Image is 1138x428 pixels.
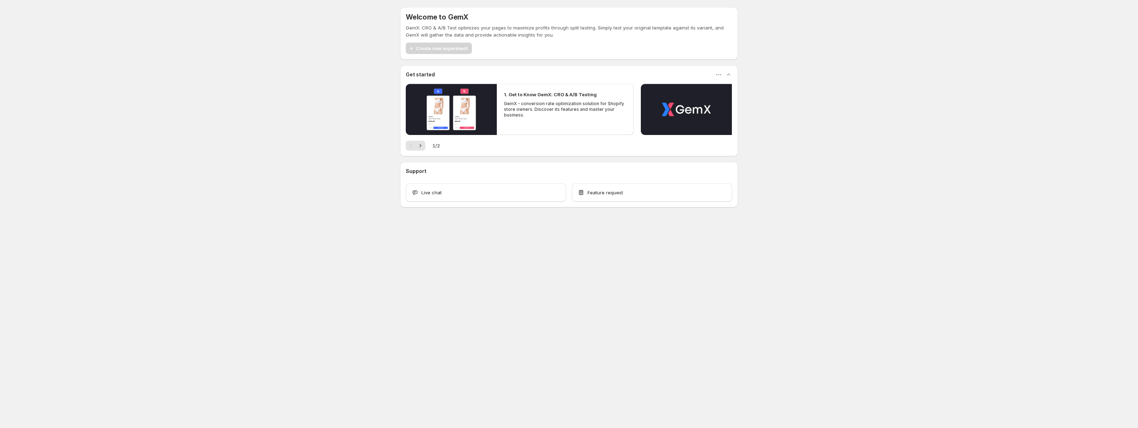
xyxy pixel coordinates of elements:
[641,84,732,135] button: Play video
[587,189,623,196] span: Feature request
[504,91,597,98] h2: 1. Get to Know GemX: CRO & A/B Testing
[406,141,425,151] nav: Pagination
[406,24,732,38] p: GemX: CRO & A/B Test optimizes your pages to maximize profits through split testing. Simply test ...
[421,189,442,196] span: Live chat
[406,84,497,135] button: Play video
[406,71,435,78] h3: Get started
[406,13,468,21] h5: Welcome to GemX
[432,142,440,149] span: 1 / 2
[406,168,426,175] h3: Support
[504,101,626,118] p: GemX - conversion rate optimization solution for Shopify store owners. Discover its features and ...
[415,141,425,151] button: Next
